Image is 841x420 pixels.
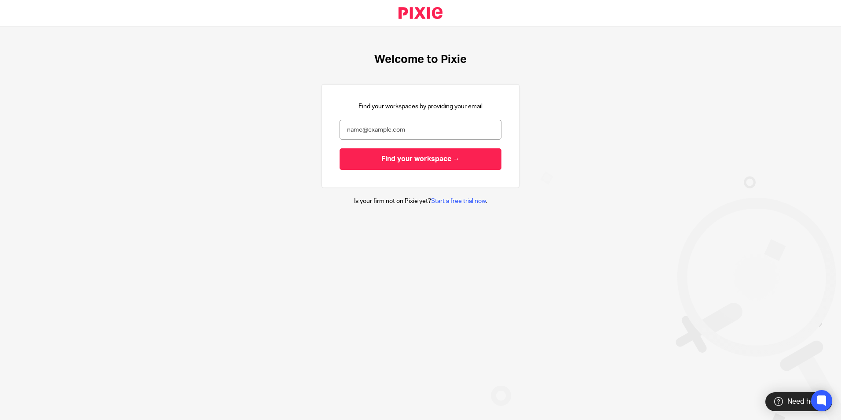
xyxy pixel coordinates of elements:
input: name@example.com [340,120,501,140]
h1: Welcome to Pixie [374,53,467,66]
input: Find your workspace → [340,148,501,170]
div: Need help? [765,392,832,411]
a: Start a free trial now [431,198,486,204]
p: Find your workspaces by providing your email [358,102,483,111]
p: Is your firm not on Pixie yet? . [354,197,487,206]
